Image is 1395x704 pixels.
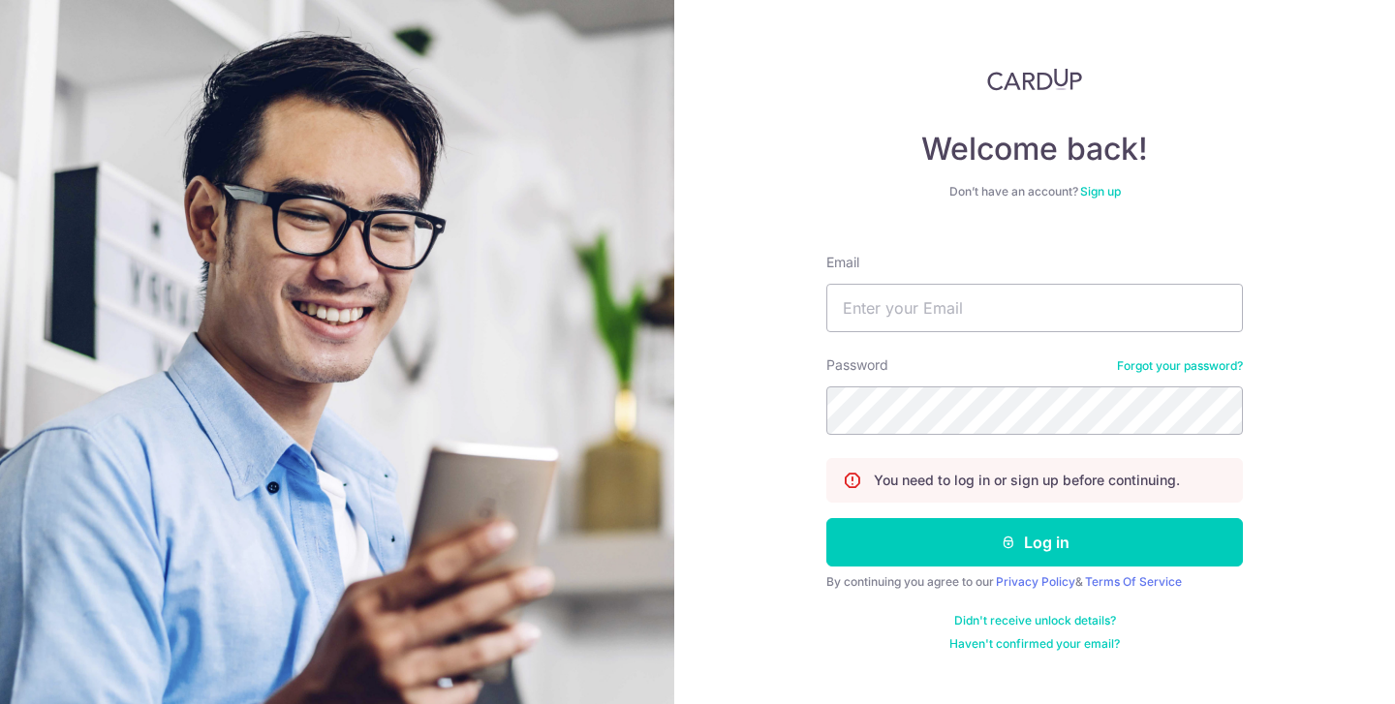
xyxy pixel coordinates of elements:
[826,253,859,272] label: Email
[1080,184,1121,199] a: Sign up
[826,574,1243,590] div: By continuing you agree to our &
[1117,358,1243,374] a: Forgot your password?
[826,518,1243,566] button: Log in
[987,68,1082,91] img: CardUp Logo
[826,130,1243,168] h4: Welcome back!
[826,355,888,375] label: Password
[996,574,1075,589] a: Privacy Policy
[954,613,1116,628] a: Didn't receive unlock details?
[949,636,1120,652] a: Haven't confirmed your email?
[826,184,1243,199] div: Don’t have an account?
[826,284,1243,332] input: Enter your Email
[1085,574,1182,589] a: Terms Of Service
[874,471,1180,490] p: You need to log in or sign up before continuing.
